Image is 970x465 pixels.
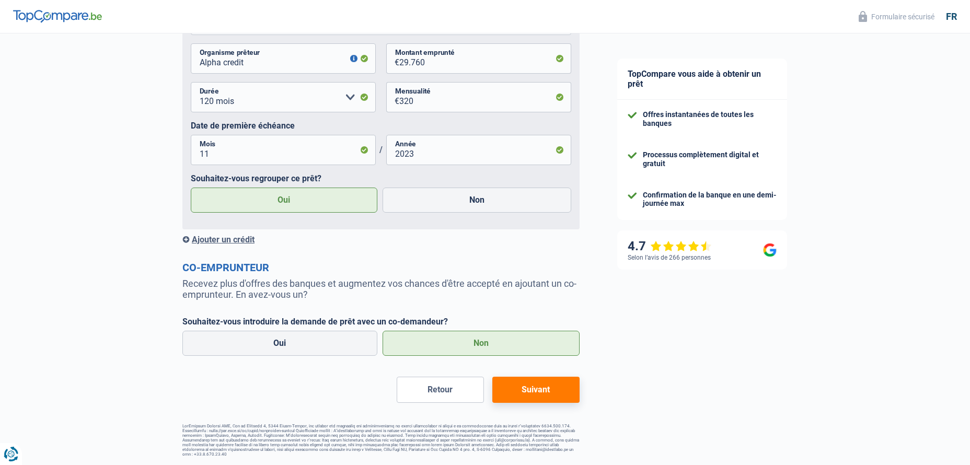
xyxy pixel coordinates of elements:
label: Date de première échéance [191,121,571,131]
div: Offres instantanées de toutes les banques [643,110,777,128]
div: Confirmation de la banque en une demi-journée max [643,191,777,208]
p: Recevez plus d'offres des banques et augmentez vos chances d'être accepté en ajoutant un co-empru... [182,278,580,300]
button: Retour [397,377,484,403]
div: Selon l’avis de 266 personnes [628,254,711,261]
label: Non [383,188,572,213]
input: MM [191,135,376,165]
span: / [376,145,386,155]
span: € [386,82,399,112]
span: € [386,43,399,74]
label: Souhaitez-vous regrouper ce prêt? [191,173,571,183]
h2: Co-emprunteur [182,261,580,274]
div: Processus complètement digital et gratuit [643,150,777,168]
input: AAAA [386,135,571,165]
label: Souhaitez-vous introduire la demande de prêt avec un co-demandeur? [182,317,580,327]
button: Formulaire sécurisé [852,8,941,25]
div: 4.7 [628,239,712,254]
div: fr [946,11,957,22]
label: Non [383,331,580,356]
label: Oui [191,188,377,213]
div: TopCompare vous aide à obtenir un prêt [617,59,787,100]
div: Ajouter un crédit [182,235,580,245]
footer: LorEmipsum Dolorsi AME, Con ad Elitsedd 4, 5344 Eiusm-Tempor, inc utlabor etd magnaaliq eni admin... [182,424,580,457]
button: Suivant [492,377,580,403]
img: TopCompare Logo [13,10,102,22]
label: Oui [182,331,377,356]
